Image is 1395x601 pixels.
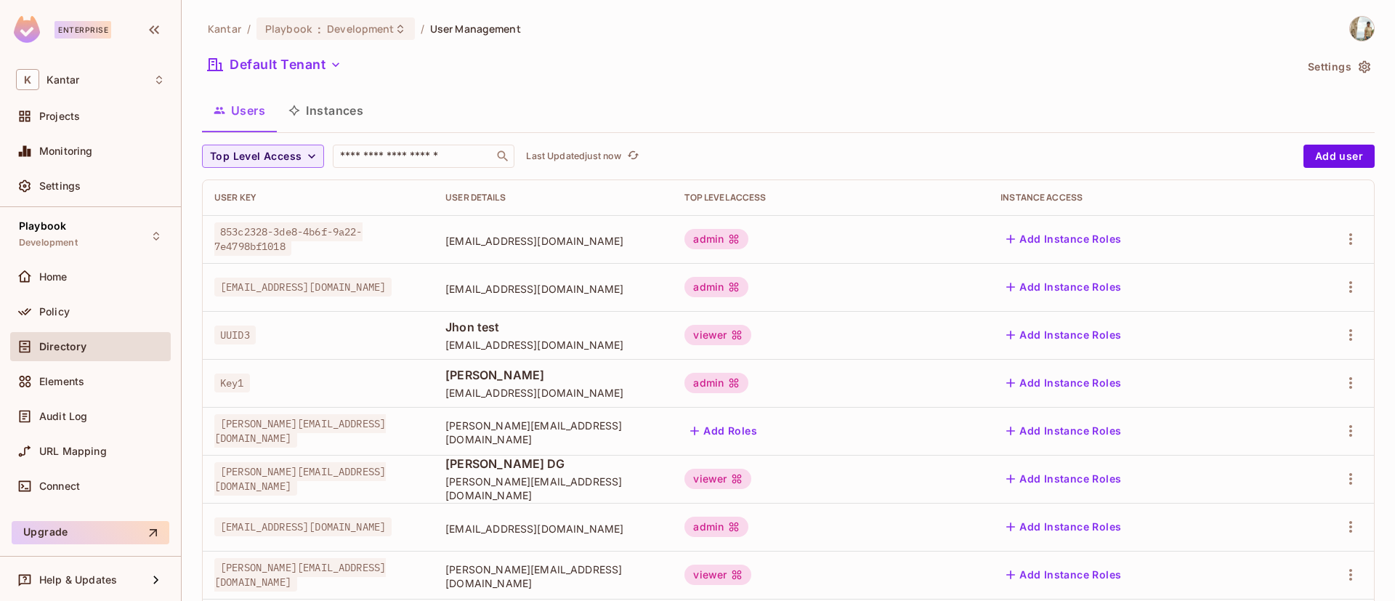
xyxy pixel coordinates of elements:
[214,414,386,448] span: [PERSON_NAME][EMAIL_ADDRESS][DOMAIN_NAME]
[684,517,748,537] div: admin
[684,325,751,345] div: viewer
[445,475,661,502] span: [PERSON_NAME][EMAIL_ADDRESS][DOMAIN_NAME]
[39,411,87,422] span: Audit Log
[39,145,93,157] span: Monitoring
[1000,192,1271,203] div: Instance Access
[46,74,79,86] span: Workspace: Kantar
[210,148,302,166] span: Top Level Access
[445,192,661,203] div: User Details
[19,237,78,249] span: Development
[1000,515,1127,539] button: Add Instance Roles
[684,565,751,585] div: viewer
[39,480,80,492] span: Connect
[214,462,386,496] span: [PERSON_NAME][EMAIL_ADDRESS][DOMAIN_NAME]
[39,180,81,192] span: Settings
[214,222,363,256] span: 853c2328-3de8-4b6f-9a22-7e4798bf1018
[317,23,322,35] span: :
[684,373,748,393] div: admin
[1000,323,1127,347] button: Add Instance Roles
[445,386,661,400] span: [EMAIL_ADDRESS][DOMAIN_NAME]
[1000,371,1127,395] button: Add Instance Roles
[445,419,661,446] span: [PERSON_NAME][EMAIL_ADDRESS][DOMAIN_NAME]
[621,148,642,165] span: Click to refresh data
[445,234,661,248] span: [EMAIL_ADDRESS][DOMAIN_NAME]
[1000,419,1127,443] button: Add Instance Roles
[684,419,763,443] button: Add Roles
[214,326,256,344] span: UUID3
[277,92,375,129] button: Instances
[265,22,312,36] span: Playbook
[445,338,661,352] span: [EMAIL_ADDRESS][DOMAIN_NAME]
[39,306,70,318] span: Policy
[1000,563,1127,586] button: Add Instance Roles
[247,22,251,36] li: /
[684,229,748,249] div: admin
[1350,17,1374,41] img: Spoorthy D Gopalagowda
[202,145,324,168] button: Top Level Access
[214,517,392,536] span: [EMAIL_ADDRESS][DOMAIN_NAME]
[1303,145,1375,168] button: Add user
[445,456,661,472] span: [PERSON_NAME] DG
[14,16,40,43] img: SReyMgAAAABJRU5ErkJggg==
[39,574,117,586] span: Help & Updates
[12,521,169,544] button: Upgrade
[39,376,84,387] span: Elements
[430,22,521,36] span: User Management
[684,277,748,297] div: admin
[16,69,39,90] span: K
[214,558,386,592] span: [PERSON_NAME][EMAIL_ADDRESS][DOMAIN_NAME]
[627,149,639,164] span: refresh
[54,21,111,39] div: Enterprise
[445,562,661,590] span: [PERSON_NAME][EMAIL_ADDRESS][DOMAIN_NAME]
[39,271,68,283] span: Home
[214,278,392,297] span: [EMAIL_ADDRESS][DOMAIN_NAME]
[327,22,394,36] span: Development
[684,469,751,489] div: viewer
[214,192,422,203] div: User Key
[1000,467,1127,491] button: Add Instance Roles
[684,192,977,203] div: Top Level Access
[214,374,250,392] span: Key1
[202,92,277,129] button: Users
[39,110,80,122] span: Projects
[208,22,241,36] span: the active workspace
[421,22,424,36] li: /
[202,53,347,76] button: Default Tenant
[445,319,661,335] span: Jhon test
[445,282,661,296] span: [EMAIL_ADDRESS][DOMAIN_NAME]
[624,148,642,165] button: refresh
[445,367,661,383] span: [PERSON_NAME]
[1302,55,1375,78] button: Settings
[526,150,621,162] p: Last Updated just now
[445,522,661,536] span: [EMAIL_ADDRESS][DOMAIN_NAME]
[39,445,107,457] span: URL Mapping
[19,220,66,232] span: Playbook
[1000,275,1127,299] button: Add Instance Roles
[39,341,86,352] span: Directory
[1000,227,1127,251] button: Add Instance Roles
